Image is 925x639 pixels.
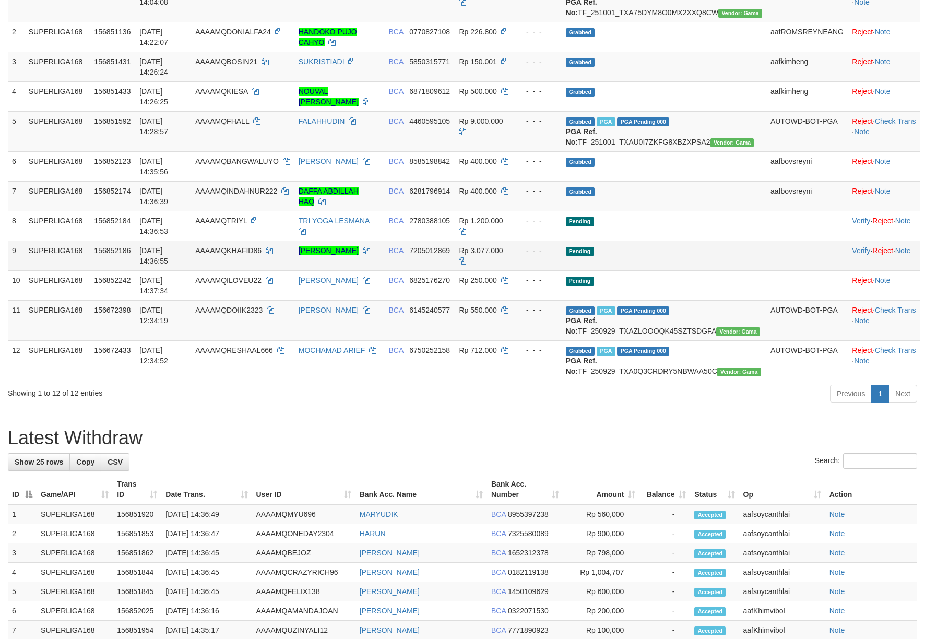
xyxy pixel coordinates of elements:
[139,157,168,176] span: [DATE] 14:35:56
[388,28,403,36] span: BCA
[566,316,597,335] b: PGA Ref. No:
[895,217,911,225] a: Note
[854,316,870,325] a: Note
[815,453,917,469] label: Search:
[8,52,25,81] td: 3
[8,601,37,621] td: 6
[739,563,825,582] td: aafsoycanthlai
[518,116,558,126] div: - - -
[252,504,355,524] td: AAAAMQMYU696
[848,270,920,300] td: ·
[518,245,558,256] div: - - -
[766,52,848,81] td: aafkimheng
[388,57,403,66] span: BCA
[161,563,252,582] td: [DATE] 14:36:45
[25,181,90,211] td: SUPERLIGA168
[8,504,37,524] td: 1
[852,246,870,255] a: Verify
[195,117,249,125] span: AAAAMQFHALL
[848,151,920,181] td: ·
[37,475,113,504] th: Game/API: activate to sort column ascending
[299,306,359,314] a: [PERSON_NAME]
[8,453,70,471] a: Show 25 rows
[409,346,450,354] span: Copy 6750252158 to clipboard
[299,87,359,106] a: NOUVAL [PERSON_NAME]
[875,306,916,314] a: Check Trans
[487,475,563,504] th: Bank Acc. Number: activate to sort column ascending
[766,151,848,181] td: aafbovsreyni
[829,510,845,518] a: Note
[8,384,377,398] div: Showing 1 to 12 of 12 entries
[875,187,891,195] a: Note
[252,543,355,563] td: AAAAMQBEJOZ
[563,524,639,543] td: Rp 900,000
[113,524,161,543] td: 156851853
[409,87,450,96] span: Copy 6871809612 to clipboard
[848,81,920,111] td: ·
[360,607,420,615] a: [PERSON_NAME]
[161,475,252,504] th: Date Trans.: activate to sort column ascending
[8,81,25,111] td: 4
[94,87,131,96] span: 156851433
[25,300,90,340] td: SUPERLIGA168
[8,181,25,211] td: 7
[739,601,825,621] td: aafKhimvibol
[639,582,690,601] td: -
[113,601,161,621] td: 156852025
[388,217,403,225] span: BCA
[409,117,450,125] span: Copy 4460595105 to clipboard
[562,111,766,151] td: TF_251001_TXAU0I7ZKFG8XBZXPSA2
[566,28,595,37] span: Grabbed
[94,187,131,195] span: 156852174
[139,217,168,235] span: [DATE] 14:36:53
[299,346,365,354] a: MOCHAMAD ARIEF
[195,306,263,314] span: AAAAMQDOIIK2323
[195,157,279,165] span: AAAAMQBANGWALUYO
[563,582,639,601] td: Rp 600,000
[409,306,450,314] span: Copy 6145240577 to clipboard
[639,475,690,504] th: Balance: activate to sort column ascending
[195,246,262,255] span: AAAAMQKHAFID86
[854,127,870,136] a: Note
[252,524,355,543] td: AAAAMQONEDAY2304
[852,87,873,96] a: Reject
[848,111,920,151] td: · ·
[566,277,594,286] span: Pending
[459,217,503,225] span: Rp 1.200.000
[8,270,25,300] td: 10
[113,563,161,582] td: 156851844
[739,475,825,504] th: Op: activate to sort column ascending
[518,305,558,315] div: - - -
[94,246,131,255] span: 156852186
[195,276,262,285] span: AAAAMQILOVEU22
[25,22,90,52] td: SUPERLIGA168
[299,217,370,225] a: TRI YOGA LESMANA
[852,306,873,314] a: Reject
[252,563,355,582] td: AAAAMQCRAZYRICH96
[875,117,916,125] a: Check Trans
[825,475,917,504] th: Action
[94,117,131,125] span: 156851592
[562,340,766,381] td: TF_250929_TXA0Q3CRDRY5NBWAA50C
[491,510,506,518] span: BCA
[830,385,872,403] a: Previous
[25,81,90,111] td: SUPERLIGA168
[566,88,595,97] span: Grabbed
[848,22,920,52] td: ·
[491,568,506,576] span: BCA
[875,28,891,36] a: Note
[518,275,558,286] div: - - -
[113,543,161,563] td: 156851862
[113,504,161,524] td: 156851920
[409,276,450,285] span: Copy 6825176270 to clipboard
[161,504,252,524] td: [DATE] 14:36:49
[299,276,359,285] a: [PERSON_NAME]
[195,346,273,354] span: AAAAMQRESHAAL666
[459,276,496,285] span: Rp 250.000
[872,246,893,255] a: Reject
[299,187,359,206] a: DAFFA ABDILLAH HAQ
[37,582,113,601] td: SUPERLIGA168
[848,181,920,211] td: ·
[8,563,37,582] td: 4
[852,187,873,195] a: Reject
